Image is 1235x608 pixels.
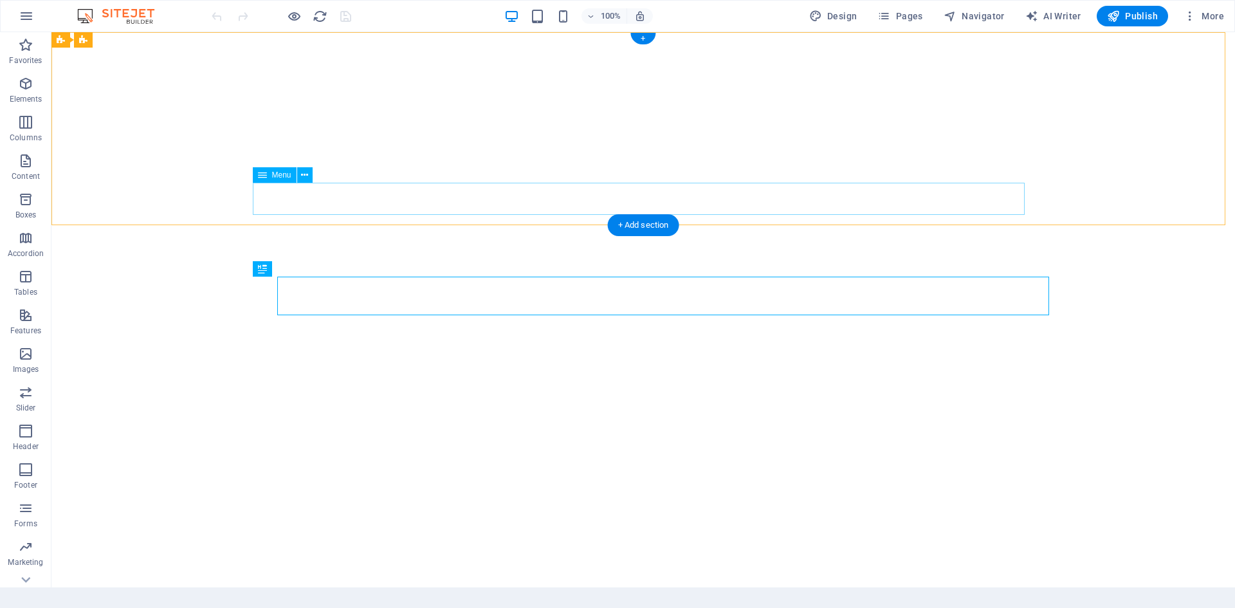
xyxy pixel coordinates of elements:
div: + [630,33,655,44]
span: Menu [272,171,291,179]
p: Columns [10,133,42,143]
h6: 100% [601,8,621,24]
p: Forms [14,519,37,529]
p: Elements [10,94,42,104]
p: Favorites [9,55,42,66]
p: Header [13,441,39,452]
button: Publish [1097,6,1168,26]
p: Accordion [8,248,44,259]
img: Editor Logo [74,8,170,24]
button: reload [312,8,327,24]
div: Design (Ctrl+Alt+Y) [804,6,863,26]
button: Pages [872,6,928,26]
div: + Add section [608,214,679,236]
button: Click here to leave preview mode and continue editing [286,8,302,24]
span: More [1184,10,1224,23]
i: On resize automatically adjust zoom level to fit chosen device. [634,10,646,22]
p: Slider [16,403,36,413]
p: Boxes [15,210,37,220]
i: Reload page [313,9,327,24]
button: Design [804,6,863,26]
button: 100% [581,8,627,24]
span: Design [809,10,857,23]
button: Navigator [938,6,1010,26]
button: More [1178,6,1229,26]
p: Tables [14,287,37,297]
span: AI Writer [1025,10,1081,23]
span: Navigator [944,10,1005,23]
span: Pages [877,10,922,23]
p: Images [13,364,39,374]
p: Features [10,326,41,336]
p: Footer [14,480,37,490]
button: AI Writer [1020,6,1086,26]
span: Publish [1107,10,1158,23]
p: Marketing [8,557,43,567]
p: Content [12,171,40,181]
